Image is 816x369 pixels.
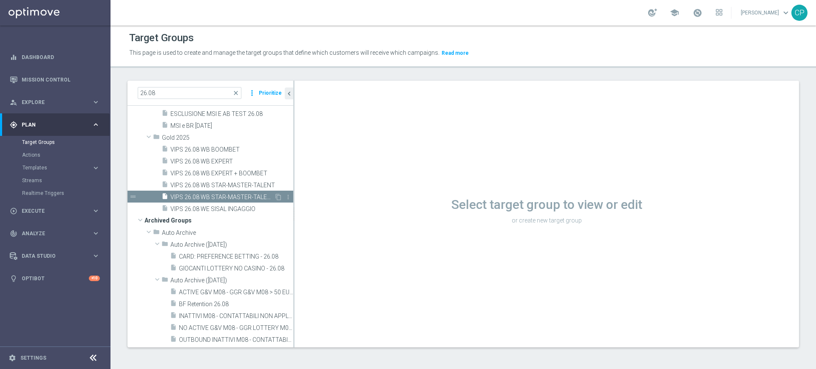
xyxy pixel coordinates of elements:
[170,288,177,298] i: insert_drive_file
[170,206,293,213] span: VIPS 26.08 WE SISAL INGAGGIO
[162,229,293,237] span: Auto Archive
[258,87,283,99] button: Prioritize
[10,68,100,91] div: Mission Control
[22,174,110,187] div: Streams
[170,324,177,333] i: insert_drive_file
[161,121,168,131] i: insert_drive_file
[170,170,293,177] span: VIPS 26.08 WB EXPERT &#x2B; BOOMBET
[285,87,293,99] button: chevron_left
[161,240,168,250] i: folder
[22,149,110,161] div: Actions
[170,252,177,262] i: insert_drive_file
[129,32,194,44] h1: Target Groups
[92,164,100,172] i: keyboard_arrow_right
[153,228,160,238] i: folder
[92,229,100,237] i: keyboard_arrow_right
[9,208,100,214] button: play_circle_outline Execute keyboard_arrow_right
[9,121,100,128] button: gps_fixed Plan keyboard_arrow_right
[170,182,293,189] span: VIPS 26.08 WB STAR-MASTER-TALENT
[170,264,177,274] i: insert_drive_file
[10,230,92,237] div: Analyze
[9,54,100,61] button: equalizer Dashboard
[161,181,168,191] i: insert_drive_file
[23,165,92,170] div: Templates
[20,355,46,361] a: Settings
[89,276,100,281] div: +10
[22,187,110,200] div: Realtime Triggers
[170,194,274,201] span: VIPS 26.08 WB STAR-MASTER-TALENT-EXPERT-BOOMBET
[9,275,100,282] button: lightbulb Optibot +10
[22,46,100,68] a: Dashboard
[10,99,92,106] div: Explore
[781,8,790,17] span: keyboard_arrow_down
[153,133,160,143] i: folder
[285,90,293,98] i: chevron_left
[22,139,88,146] a: Target Groups
[179,265,293,272] span: GIOCANTI LOTTERY NO CASINO - 26.08
[9,99,100,106] button: person_search Explore keyboard_arrow_right
[161,157,168,167] i: insert_drive_file
[170,146,293,153] span: VIPS 26.08 WB BOOMBET
[144,214,293,226] span: Archived Groups
[161,145,168,155] i: insert_drive_file
[179,301,293,308] span: BF Retention 26.08
[179,336,293,344] span: OUTBOUND INATTIVI M08 - CONTATTABILI NON APPLICARE REGOLE 26.08
[740,6,791,19] a: [PERSON_NAME]keyboard_arrow_down
[22,267,89,290] a: Optibot
[161,276,168,286] i: folder
[22,190,88,197] a: Realtime Triggers
[8,354,16,362] i: settings
[161,205,168,214] i: insert_drive_file
[170,110,293,118] span: ESCLUSIONE MSI E AB TEST 26.08
[22,208,92,214] span: Execute
[170,158,293,165] span: VIPS 26.08 WB EXPERT
[92,121,100,129] i: keyboard_arrow_right
[161,169,168,179] i: insert_drive_file
[161,193,168,203] i: insert_drive_file
[179,324,293,332] span: NO ACTIVE G&amp;V M08 - GGR LOTTERY M08 &gt;50 EURO 26.08
[10,207,92,215] div: Execute
[179,289,293,296] span: ACTIVE G&amp;V M08 - GGR G&amp;V M08 &gt; 50 EURO 26.08
[10,121,17,129] i: gps_fixed
[179,313,293,320] span: INATTIVI M08 - CONTATTABILI NON APPLICARE REGOLE 26.08
[10,267,100,290] div: Optibot
[22,254,92,259] span: Data Studio
[285,194,292,200] i: more_vert
[9,76,100,83] button: Mission Control
[441,48,470,58] button: Read more
[22,100,92,105] span: Explore
[161,110,168,119] i: insert_drive_file
[170,241,293,248] span: Auto Archive (2023-02-23)
[9,253,100,259] button: Data Studio keyboard_arrow_right
[295,217,799,224] p: or create new target group
[22,164,100,171] button: Templates keyboard_arrow_right
[22,177,88,184] a: Streams
[170,312,177,321] i: insert_drive_file
[170,122,293,130] span: MSI e BR 26.08.2024
[9,230,100,237] div: track_changes Analyze keyboard_arrow_right
[179,253,293,260] span: CARD: PREFERENCE BETTING - 26.08
[232,90,239,96] span: close
[22,136,110,149] div: Target Groups
[22,161,110,174] div: Templates
[22,68,100,91] a: Mission Control
[170,300,177,310] i: insert_drive_file
[10,207,17,215] i: play_circle_outline
[138,87,241,99] input: Quick find group or folder
[10,54,17,61] i: equalizer
[162,134,293,141] span: Gold 2025
[170,335,177,345] i: insert_drive_file
[170,277,293,284] span: Auto Archive (2025-02-23)
[22,122,92,127] span: Plan
[92,207,100,215] i: keyboard_arrow_right
[10,275,17,282] i: lightbulb
[23,165,83,170] span: Templates
[10,121,92,129] div: Plan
